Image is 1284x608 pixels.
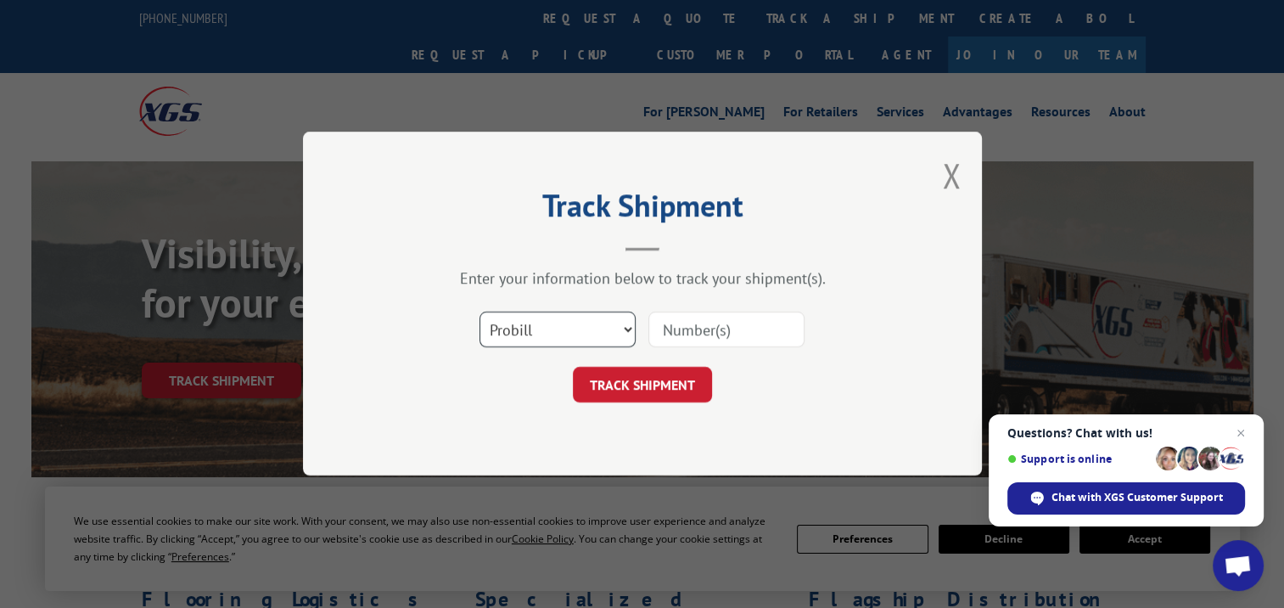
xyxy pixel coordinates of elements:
[573,368,712,403] button: TRACK SHIPMENT
[388,194,897,226] h2: Track Shipment
[1213,540,1264,591] div: Open chat
[1051,490,1223,505] span: Chat with XGS Customer Support
[648,312,805,348] input: Number(s)
[1007,482,1245,515] div: Chat with XGS Customer Support
[1231,423,1251,443] span: Close chat
[1007,453,1150,465] span: Support is online
[942,153,961,198] button: Close modal
[388,269,897,289] div: Enter your information below to track your shipment(s).
[1007,426,1245,440] span: Questions? Chat with us!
